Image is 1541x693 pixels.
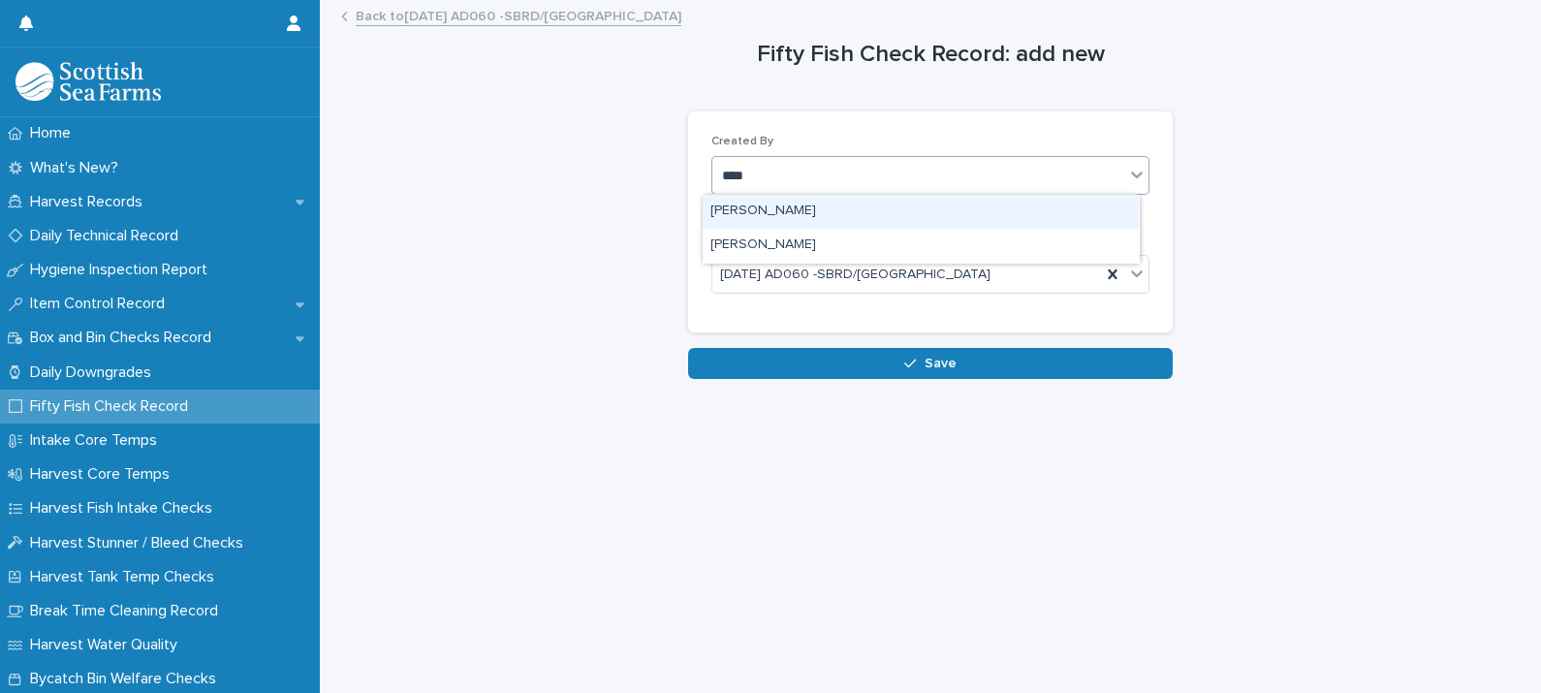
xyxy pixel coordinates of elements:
p: Harvest Tank Temp Checks [22,568,230,586]
p: Break Time Cleaning Record [22,602,234,620]
p: Item Control Record [22,295,180,313]
p: Fifty Fish Check Record [22,397,204,416]
h1: Fifty Fish Check Record: add new [688,41,1173,69]
p: Intake Core Temps [22,431,173,450]
span: Save [925,357,957,370]
p: Harvest Records [22,193,158,211]
span: [DATE] AD060 -SBRD/[GEOGRAPHIC_DATA] [720,265,991,285]
a: Back to[DATE] AD060 -SBRD/[GEOGRAPHIC_DATA] [356,4,681,26]
button: Save [688,348,1173,379]
img: mMrefqRFQpe26GRNOUkG [16,62,161,101]
div: Barbara Milewska [703,195,1139,229]
p: Box and Bin Checks Record [22,329,227,347]
div: Barbara Milewska [703,229,1139,263]
p: Daily Technical Record [22,227,194,245]
p: Bycatch Bin Welfare Checks [22,670,232,688]
p: Home [22,124,86,142]
p: Harvest Water Quality [22,636,193,654]
p: Hygiene Inspection Report [22,261,223,279]
p: Harvest Fish Intake Checks [22,499,228,518]
p: Harvest Stunner / Bleed Checks [22,534,259,552]
p: What's New? [22,159,134,177]
span: Created By [711,136,773,147]
p: Daily Downgrades [22,363,167,382]
p: Harvest Core Temps [22,465,185,484]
